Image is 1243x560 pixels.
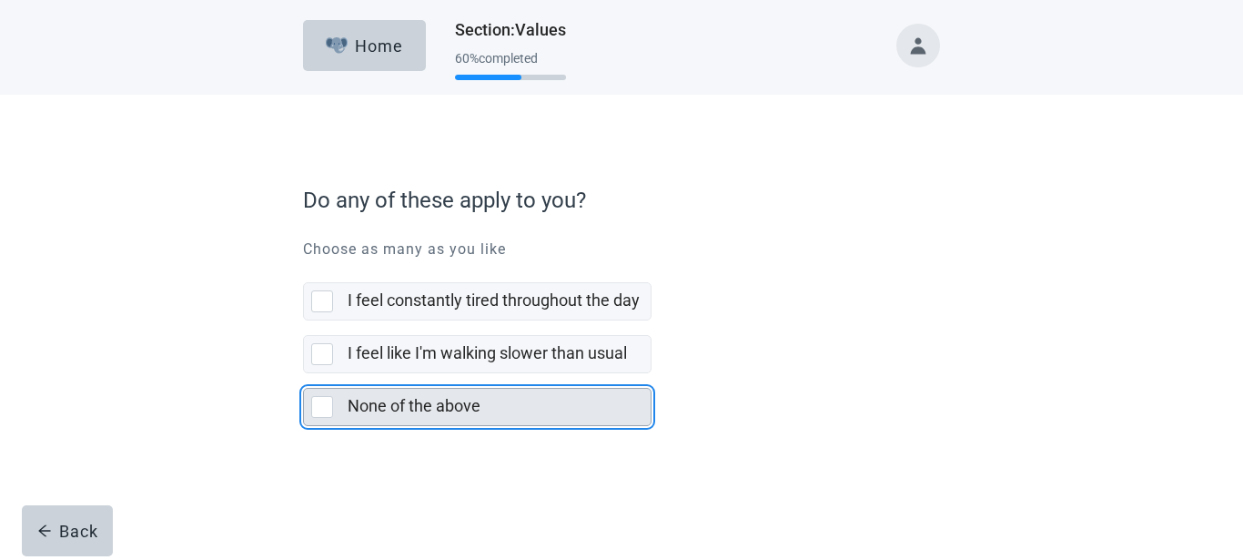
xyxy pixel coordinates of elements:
label: I feel like I'm walking slower than usual [348,343,627,362]
span: arrow-left [37,524,52,538]
button: Toggle account menu [896,24,940,67]
label: Do any of these apply to you? [303,184,931,217]
div: I feel constantly tired throughout the day, checkbox, not selected [303,282,652,321]
h1: Section : Values [455,17,566,43]
button: ElephantHome [303,20,426,71]
div: Home [326,36,404,55]
img: Elephant [326,37,349,54]
button: arrow-leftBack [22,505,113,556]
div: I feel like I'm walking slower than usual, checkbox, not selected [303,335,652,373]
label: I feel constantly tired throughout the day [348,290,640,310]
div: Progress section [455,44,566,88]
div: None of the above, checkbox, not selected [303,388,652,426]
div: Back [37,522,98,540]
label: None of the above [348,396,480,415]
div: 60 % completed [455,51,566,66]
p: Choose as many as you like [303,239,940,260]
